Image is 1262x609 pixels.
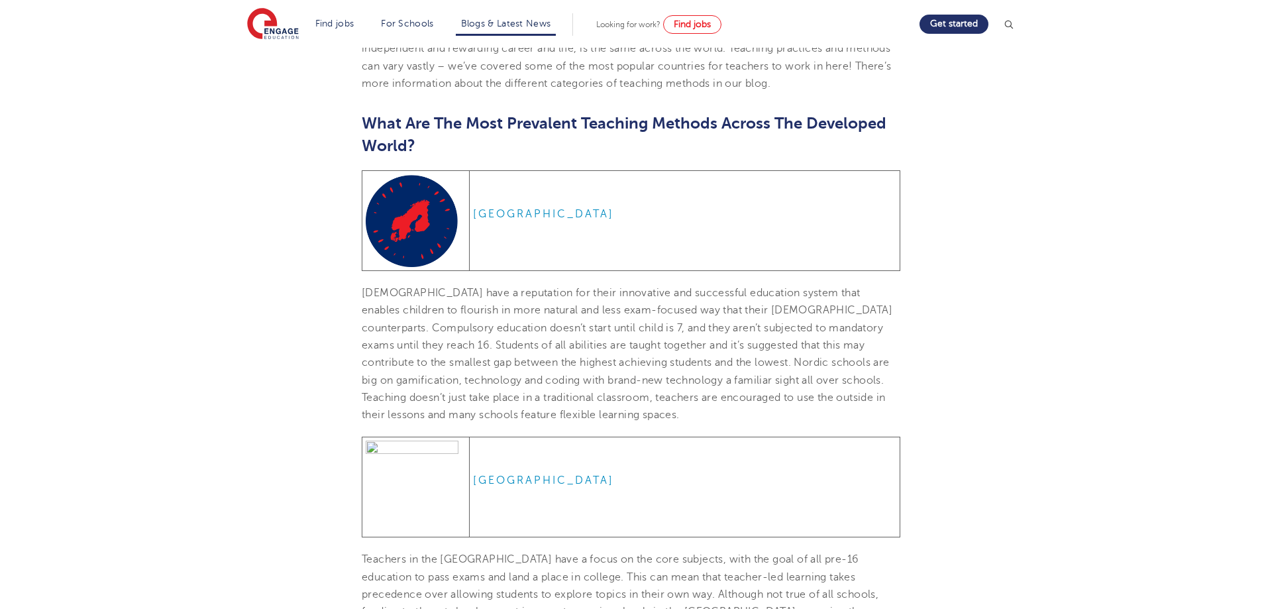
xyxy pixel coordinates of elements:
span: The main principle of teaching, imparting knowledge to students in order to prepare them for an i... [362,25,892,89]
span: Looking for work? [596,20,660,29]
img: Engage Education [247,8,299,41]
span: [DEMOGRAPHIC_DATA] have a reputation for their innovative and successful education system that en... [362,287,892,421]
h6: [GEOGRAPHIC_DATA] [473,474,896,487]
h2: What Are The Most Prevalent Teaching Methods Across The Developed World? [362,112,900,157]
a: Find jobs [663,15,721,34]
h6: [GEOGRAPHIC_DATA] [473,207,896,221]
a: Blogs & Latest News [461,19,551,28]
a: Get started [920,15,988,34]
a: For Schools [381,19,433,28]
span: Find jobs [674,19,711,29]
a: Find jobs [315,19,354,28]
